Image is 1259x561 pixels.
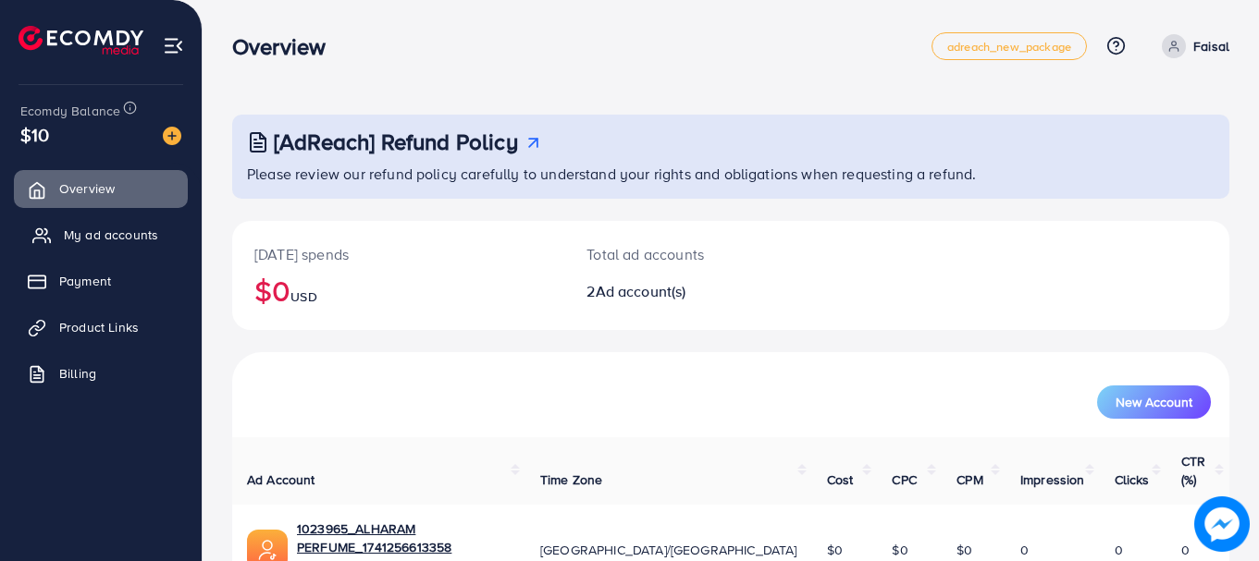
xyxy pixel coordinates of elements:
[247,470,315,489] span: Ad Account
[1194,496,1250,552] img: image
[1020,541,1029,559] span: 0
[290,287,316,306] span: USD
[892,470,916,489] span: CPC
[64,226,158,244] span: My ad accounts
[254,273,542,308] h2: $0
[163,127,181,145] img: image
[827,541,843,559] span: $0
[14,170,188,207] a: Overview
[247,163,1218,185] p: Please review our refund policy carefully to understand your rights and obligations when requesti...
[540,541,797,559] span: [GEOGRAPHIC_DATA]/[GEOGRAPHIC_DATA]
[1181,452,1205,489] span: CTR (%)
[232,33,340,60] h3: Overview
[1154,34,1229,58] a: Faisal
[892,541,907,559] span: $0
[1115,541,1123,559] span: 0
[59,364,96,383] span: Billing
[163,35,184,56] img: menu
[1097,385,1211,419] button: New Account
[274,128,518,155] h3: [AdReach] Refund Policy
[957,470,982,489] span: CPM
[1115,470,1150,489] span: Clicks
[586,243,792,265] p: Total ad accounts
[932,32,1087,60] a: adreach_new_package
[14,355,188,392] a: Billing
[254,243,542,265] p: [DATE] spends
[540,470,602,489] span: Time Zone
[586,283,792,300] h2: 2
[1193,35,1229,57] p: Faisal
[1181,541,1190,559] span: 0
[297,519,511,557] a: 1023965_ALHARAM PERFUME_1741256613358
[59,179,115,198] span: Overview
[1020,470,1085,489] span: Impression
[947,41,1071,53] span: adreach_new_package
[957,541,972,559] span: $0
[20,102,120,120] span: Ecomdy Balance
[14,216,188,253] a: My ad accounts
[59,318,139,336] span: Product Links
[827,470,854,489] span: Cost
[1116,396,1192,409] span: New Account
[20,121,49,148] span: $10
[14,309,188,346] a: Product Links
[19,26,143,55] img: logo
[596,281,686,301] span: Ad account(s)
[14,262,188,299] a: Payment
[59,272,111,290] span: Payment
